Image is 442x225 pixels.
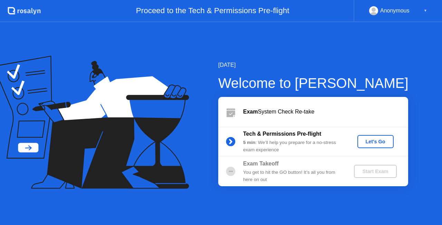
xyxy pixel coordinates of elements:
button: Start Exam [354,165,396,178]
div: Welcome to [PERSON_NAME] [218,73,409,93]
b: Exam Takeoff [243,161,279,166]
div: System Check Re-take [243,108,408,116]
button: Let's Go [357,135,394,148]
div: ▼ [424,6,427,15]
div: You get to hit the GO button! It’s all you from here on out [243,169,343,183]
b: 5 min [243,140,256,145]
div: Start Exam [357,169,394,174]
div: [DATE] [218,61,409,69]
div: Anonymous [380,6,410,15]
b: Tech & Permissions Pre-flight [243,131,321,137]
div: : We’ll help you prepare for a no-stress exam experience [243,139,343,153]
b: Exam [243,109,258,115]
div: Let's Go [360,139,391,144]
